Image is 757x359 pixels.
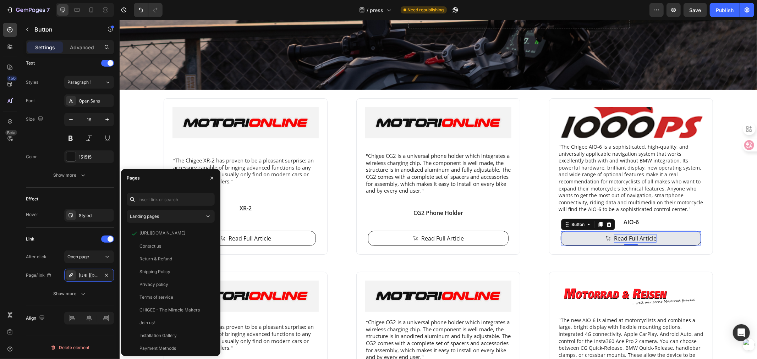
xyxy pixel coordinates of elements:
[26,254,46,260] div: After click
[246,189,391,197] p: CG2 Phone Holder
[120,20,757,359] iframe: To enrich screen reader interactions, please activate Accessibility in Grammarly extension settings
[54,290,87,297] div: Show more
[439,123,584,193] p: "The Chigee AIO-6 is a sophisticated, high-quality, and universally applicable navigation system ...
[139,294,173,300] div: Terms of service
[408,7,444,13] span: Need republishing
[70,44,94,51] p: Advanced
[127,193,215,206] input: Insert link or search
[26,342,114,353] button: Delete element
[439,199,584,206] p: AIO-6
[441,211,581,226] a: Rich Text Editor. Editing area: main
[684,3,707,17] button: Save
[50,343,89,352] div: Delete element
[26,272,52,278] div: Page/link
[54,303,194,331] span: The Chigee XR-2 has proven to be a pleasant surprise: an accessory capable of bringing advanced f...
[139,307,200,313] div: CHIGEE - The Miracle Makers
[79,212,112,219] div: Styled
[46,6,50,14] p: 7
[26,60,35,66] div: Text
[716,6,734,14] div: Publish
[26,236,34,242] div: Link
[139,281,168,288] div: Privacy policy
[54,172,87,179] div: Show more
[139,230,185,236] div: [URL][DOMAIN_NAME]
[35,44,55,51] p: Settings
[439,297,584,346] p: "The new AIO-6 is aimed at motorcyclists and combines a large, bright display with flexible mount...
[139,243,161,249] div: Contact us
[26,79,38,85] div: Styles
[246,299,391,341] p: " "
[53,261,199,292] img: Alt image
[246,133,391,175] p: " "
[26,314,46,323] div: Align
[710,3,740,17] button: Publish
[139,256,172,262] div: Return & Refund
[34,25,95,34] p: Button
[26,196,38,202] div: Effect
[438,261,585,292] img: Alt image
[127,210,215,223] button: Landing pages
[5,130,17,136] div: Beta
[26,154,37,160] div: Color
[367,6,369,14] span: /
[139,332,177,339] div: Installation Gallery
[26,211,38,218] div: Hover
[438,123,585,194] div: Rich Text Editor. Editing area: main
[139,269,170,275] div: Shipping Policy
[54,304,198,331] p: " "
[246,261,392,292] img: Alt image
[134,3,163,17] div: Undo/Redo
[7,76,17,81] div: 450
[438,87,585,118] img: [object Object]
[249,211,389,226] a: Read Full Article
[64,76,114,89] button: Paragraph 1
[494,214,537,223] p: Read Full Article
[139,345,176,352] div: Payment Methods
[67,254,89,259] span: Open page
[79,154,112,160] div: 151515
[450,201,466,208] div: Button
[139,320,155,326] div: Join us!
[79,272,99,279] div: [URL][DOMAIN_NAME]
[733,324,750,341] div: Open Intercom Messenger
[3,3,53,17] button: 7
[494,214,537,223] div: Rich Text Editor. Editing area: main
[690,7,701,13] span: Save
[26,115,45,124] div: Size
[302,214,344,223] p: Read Full Article
[26,287,114,300] button: Show more
[246,299,391,341] span: Chigee CG2 is a universal phone holder which integrates a wireless charging chip. The component i...
[246,87,392,118] img: Alt image
[67,79,92,85] span: Paragraph 1
[79,98,112,104] div: Open Sans
[370,6,384,14] span: press
[246,132,391,174] span: Chigee CG2 is a universal phone holder which integrates a wireless charging chip. The component i...
[127,175,140,181] div: Pages
[26,169,114,182] button: Show more
[64,250,114,263] button: Open page
[26,98,35,104] div: Font
[130,214,159,219] span: Landing pages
